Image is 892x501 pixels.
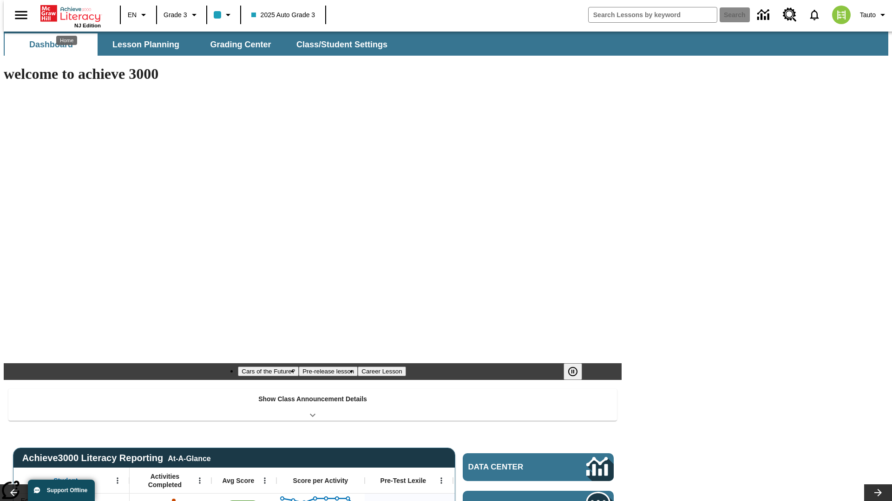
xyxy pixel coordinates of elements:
span: Activities Completed [134,472,196,489]
span: Avg Score [222,476,254,485]
p: Show Class Announcement Details [258,394,367,404]
button: Open Menu [258,474,272,488]
button: Pause [564,363,582,380]
button: Select a new avatar [826,3,856,27]
span: 2025 Auto Grade 3 [251,10,315,20]
a: Notifications [802,3,826,27]
span: Grading Center [210,39,271,50]
span: Score per Activity [293,476,348,485]
a: Data Center [752,2,777,28]
div: SubNavbar [4,32,888,56]
button: Open side menu [7,1,35,29]
div: At-A-Glance [168,453,210,463]
a: Home [40,4,101,23]
button: Open Menu [111,474,125,488]
span: Support Offline [47,487,87,494]
button: Slide 3 Career Lesson [358,366,406,376]
a: Data Center [463,453,614,481]
div: Home [56,36,77,45]
span: Tauto [860,10,876,20]
div: SubNavbar [4,33,396,56]
button: Grading Center [194,33,287,56]
img: avatar image [832,6,851,24]
span: EN [128,10,137,20]
button: Class/Student Settings [289,33,395,56]
span: Dashboard [29,39,73,50]
span: Lesson Planning [112,39,179,50]
span: Data Center [468,462,555,472]
button: Class color is light blue. Change class color [210,6,237,23]
span: Grade 3 [164,10,187,20]
button: Dashboard [5,33,98,56]
button: Language: EN, Select a language [124,6,153,23]
span: Student [53,476,78,485]
div: Pause [564,363,591,380]
button: Slide 2 Pre-release lesson [299,366,358,376]
span: Achieve3000 Literacy Reporting [22,453,211,463]
a: Resource Center, Will open in new tab [777,2,802,27]
div: Home [40,3,101,28]
span: Pre-Test Lexile [380,476,426,485]
button: Lesson carousel, Next [864,484,892,501]
button: Slide 1 Cars of the Future? [238,366,299,376]
span: Class/Student Settings [296,39,387,50]
button: Grade: Grade 3, Select a grade [160,6,203,23]
button: Lesson Planning [99,33,192,56]
button: Profile/Settings [856,6,892,23]
span: NJ Edition [74,23,101,28]
button: Support Offline [28,480,95,501]
h1: welcome to achieve 3000 [4,65,622,83]
input: search field [589,7,717,22]
div: Show Class Announcement Details [8,389,617,421]
button: Open Menu [434,474,448,488]
button: Open Menu [193,474,207,488]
